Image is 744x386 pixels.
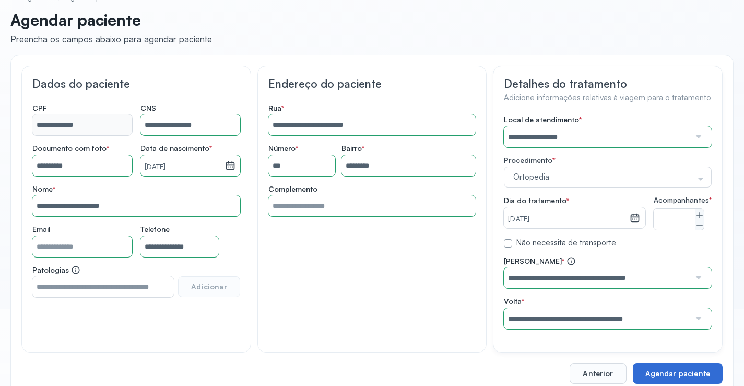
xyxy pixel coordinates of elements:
[268,144,298,153] span: Número
[268,103,284,113] span: Rua
[32,225,50,234] span: Email
[504,297,524,306] span: Volta
[32,144,109,153] span: Documento com foto
[140,144,212,153] span: Data de nascimento
[508,214,625,225] small: [DATE]
[32,265,80,275] span: Patologias
[32,103,47,113] span: CPF
[570,363,626,384] button: Anterior
[140,225,170,234] span: Telefone
[511,172,694,182] span: Ortopedia
[32,184,55,194] span: Nome
[10,33,212,44] div: Preencha os campos abaixo para agendar paciente
[268,77,476,90] h3: Endereço do paciente
[32,77,240,90] h3: Dados do paciente
[268,184,317,194] span: Complemento
[140,103,156,113] span: CNS
[10,10,212,29] p: Agendar paciente
[504,77,712,90] h3: Detalhes do tratamento
[633,363,723,384] button: Agendar paciente
[178,276,240,297] button: Adicionar
[504,93,712,103] h4: Adicione informações relativas à viagem para o tratamento
[516,238,616,248] label: Não necessita de transporte
[504,115,582,124] span: Local de atendimento
[504,256,576,266] span: [PERSON_NAME]
[654,196,712,205] span: Acompanhantes
[504,196,569,205] span: Dia do tratamento
[145,162,221,172] small: [DATE]
[504,156,552,165] span: Procedimento
[341,144,364,153] span: Bairro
